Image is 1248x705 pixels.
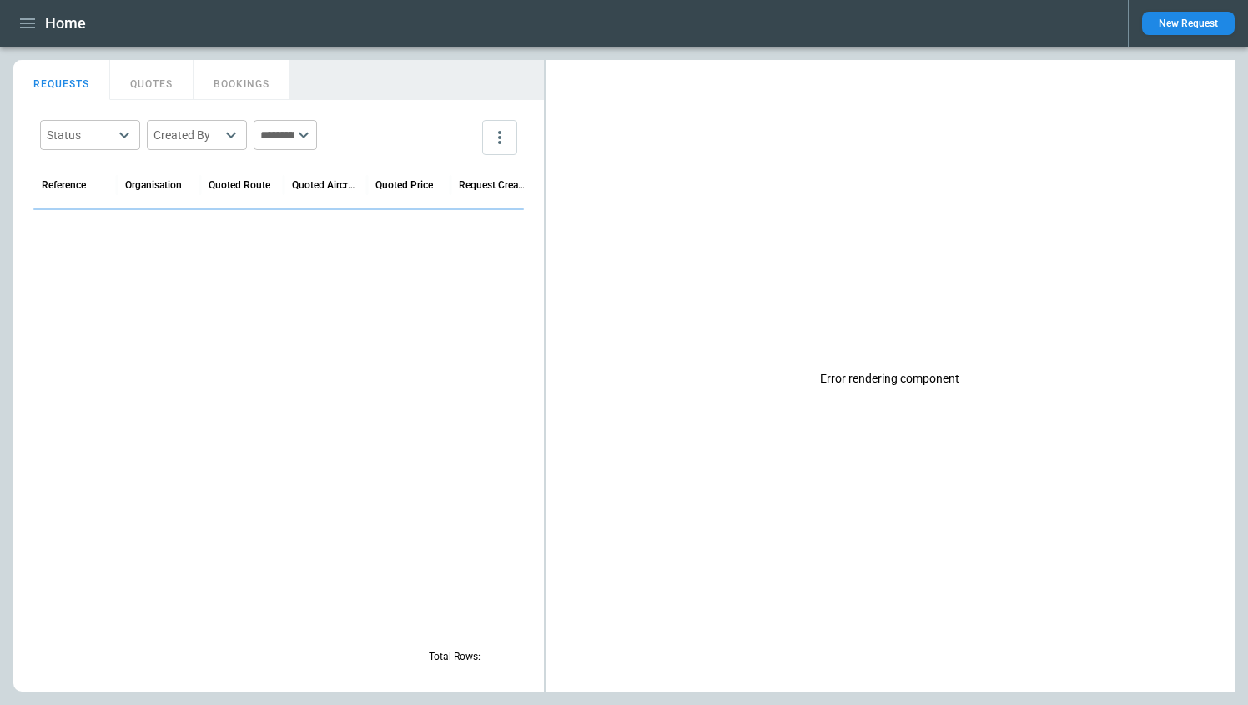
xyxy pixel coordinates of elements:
div: Quoted Price [375,179,433,191]
h1: Home [45,13,86,33]
div: Quoted Route [209,179,270,191]
p: Total Rows: [429,650,481,664]
div: Reference [42,179,86,191]
button: QUOTES [110,60,194,100]
button: more [482,120,517,155]
div: Quoted Aircraft [292,179,359,191]
button: New Request [1142,12,1235,35]
div: Organisation [125,179,182,191]
button: BOOKINGS [194,60,290,100]
div: Request Created At (UTC+3:00) [459,179,526,191]
div: Created By [153,127,220,143]
div: Error rendering component [820,67,959,692]
button: REQUESTS [13,60,110,100]
div: Status [47,127,113,143]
